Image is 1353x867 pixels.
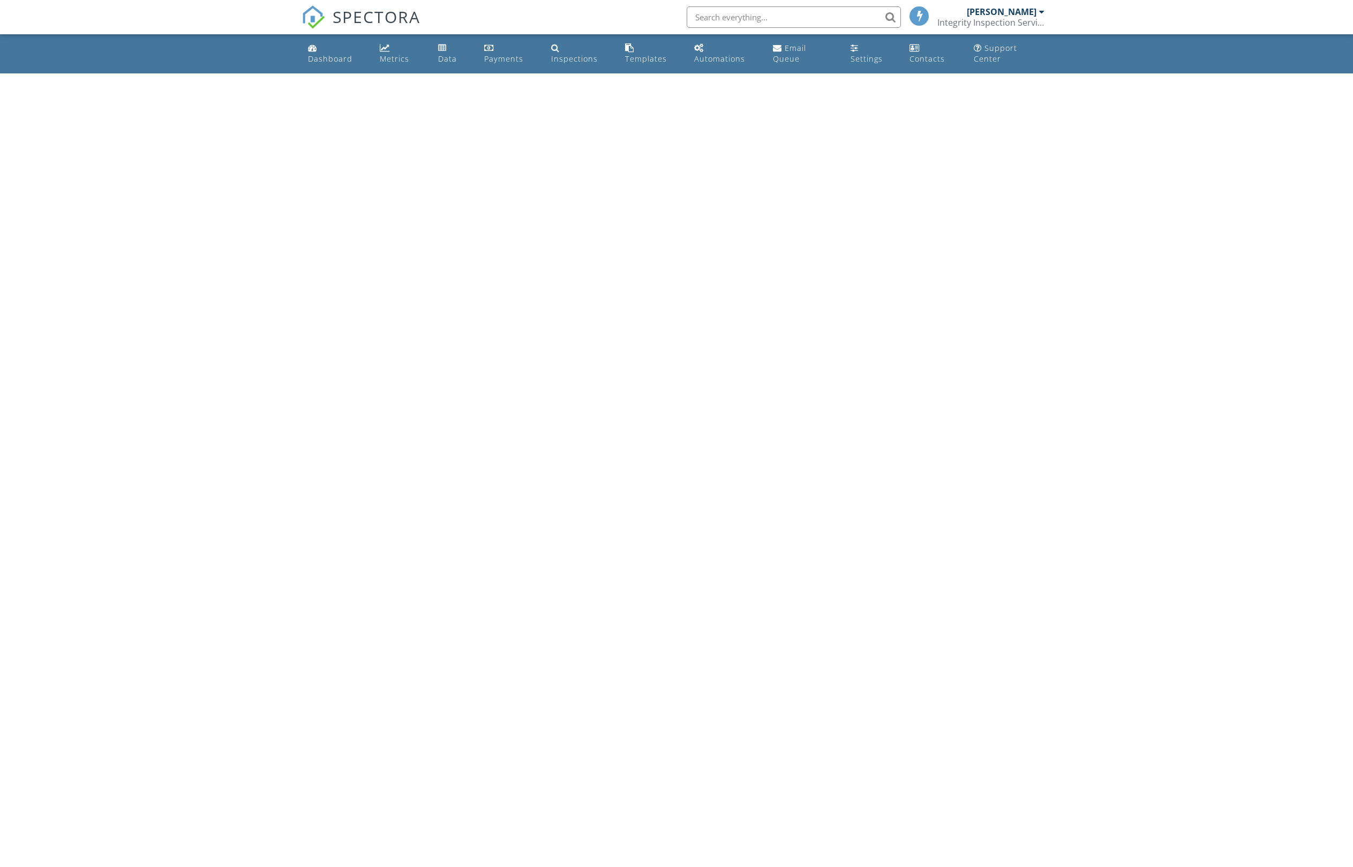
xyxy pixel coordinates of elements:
div: Data [438,54,457,64]
div: [PERSON_NAME] [967,6,1036,17]
div: Email Queue [773,43,806,64]
div: Inspections [551,54,598,64]
img: The Best Home Inspection Software - Spectora [302,5,325,29]
a: Settings [846,39,897,69]
a: Data [434,39,471,69]
div: Dashboard [308,54,352,64]
div: Templates [625,54,667,64]
div: Payments [484,54,523,64]
a: Dashboard [304,39,367,69]
span: SPECTORA [333,5,420,28]
div: Automations [694,54,745,64]
a: Automations (Basic) [690,39,760,69]
a: SPECTORA [302,14,420,37]
a: Email Queue [769,39,838,69]
a: Support Center [969,39,1049,69]
a: Inspections [547,39,612,69]
div: Metrics [380,54,409,64]
input: Search everything... [687,6,901,28]
div: Contacts [909,54,945,64]
div: Support Center [974,43,1017,64]
div: Settings [851,54,883,64]
div: Integrity Inspection Services LLC [937,17,1044,28]
a: Contacts [905,39,960,69]
a: Templates [621,39,681,69]
a: Metrics [375,39,425,69]
a: Payments [480,39,538,69]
